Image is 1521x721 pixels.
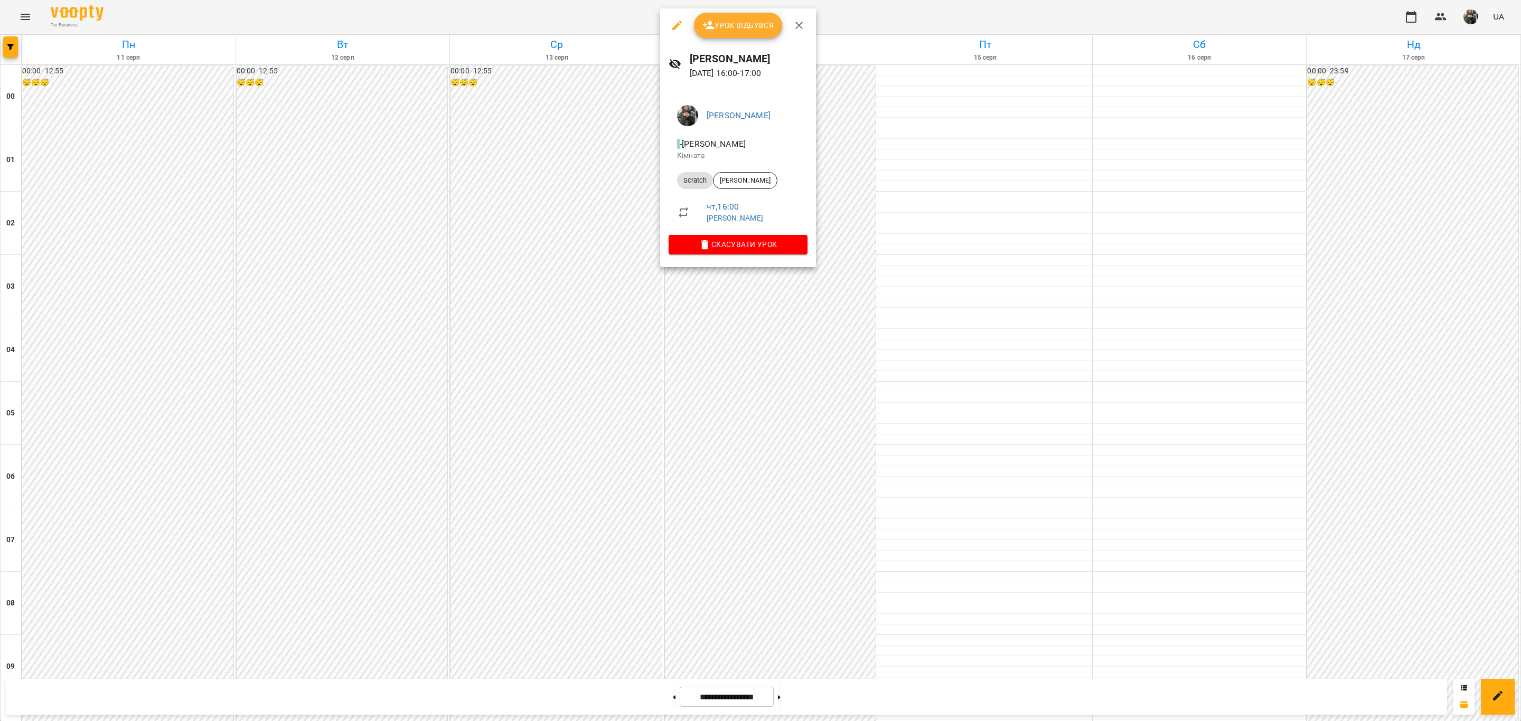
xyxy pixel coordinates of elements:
[702,19,774,32] span: Урок відбувся
[713,172,777,189] div: [PERSON_NAME]
[677,139,748,149] span: - [PERSON_NAME]
[677,176,713,185] span: Scratch
[669,235,808,254] button: Скасувати Урок
[707,202,739,212] a: чт , 16:00
[677,150,799,161] p: Кімната
[690,67,808,80] p: [DATE] 16:00 - 17:00
[677,105,698,126] img: 8337ee6688162bb2290644e8745a615f.jpg
[707,214,763,222] a: [PERSON_NAME]
[707,110,771,120] a: [PERSON_NAME]
[690,51,808,67] h6: [PERSON_NAME]
[713,176,777,185] span: [PERSON_NAME]
[694,13,783,38] button: Урок відбувся
[677,238,799,251] span: Скасувати Урок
